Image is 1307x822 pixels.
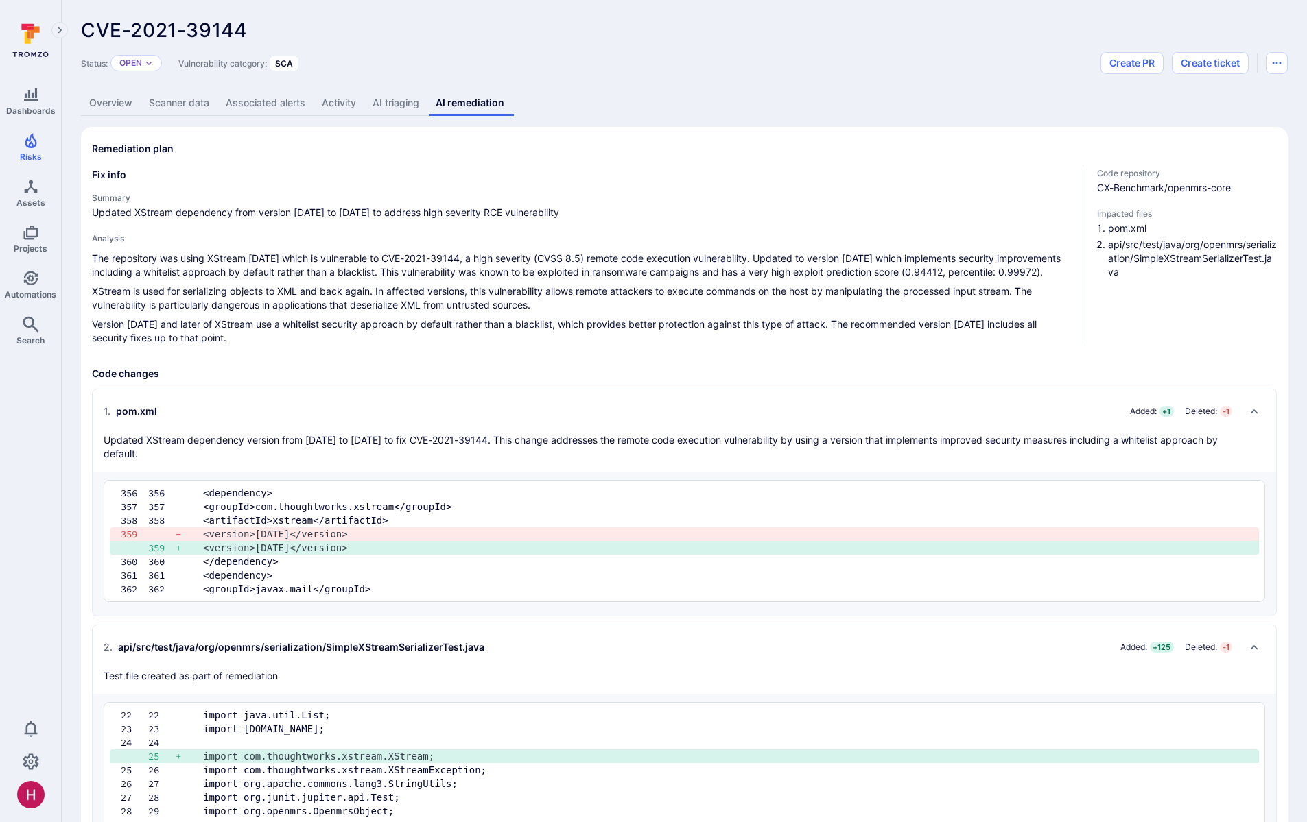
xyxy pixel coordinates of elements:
[148,486,176,500] div: 356
[148,763,176,777] div: 26
[92,142,174,156] h2: Remediation plan
[92,252,1072,279] p: The repository was using XStream [DATE] which is vulnerable to CVE-2021-39144, a high severity (C...
[203,708,1248,722] pre: import java.util.List;
[203,527,1248,541] pre: <version>[DATE]</version>
[119,58,142,69] button: Open
[104,404,110,418] span: 1 .
[203,555,1248,568] pre: </dependency>
[16,197,45,208] span: Assets
[121,555,148,568] div: 360
[121,736,148,749] div: 24
[148,708,176,722] div: 22
[1172,52,1249,74] button: Create ticket
[178,58,267,69] span: Vulnerability category:
[1100,52,1164,74] button: Create PR
[1159,406,1173,417] span: + 1
[121,763,148,777] div: 25
[104,404,157,418] div: pom.xml
[121,722,148,736] div: 23
[92,193,1072,203] h4: Summary
[92,367,1277,380] h3: Code changes
[104,640,113,654] span: 2 .
[203,541,1248,555] pre: <version>[DATE]</version>
[121,527,148,541] div: 359
[121,804,148,818] div: 28
[148,541,176,555] div: 359
[55,25,64,36] i: Expand navigation menu
[148,513,176,527] div: 358
[148,500,176,513] div: 357
[93,389,1276,472] div: Collapse
[148,790,176,804] div: 28
[121,500,148,513] div: 357
[121,486,148,500] div: 356
[203,722,1248,736] pre: import [DOMAIN_NAME];
[1185,642,1217,653] span: Deleted:
[176,749,203,763] div: +
[51,22,68,38] button: Expand navigation menu
[427,90,513,116] a: AI remediation
[1220,642,1232,653] span: - 1
[1130,406,1157,417] span: Added:
[141,90,217,116] a: Scanner data
[217,90,314,116] a: Associated alerts
[203,777,1248,790] pre: import org.apache.commons.lang3.StringUtils;
[20,152,42,162] span: Risks
[203,582,1248,596] pre: <groupId>javax.mail</groupId>
[1185,406,1217,417] span: Deleted:
[81,58,108,69] span: Status:
[1108,221,1277,235] li: pom.xml
[203,500,1248,513] pre: <groupId>com.thoughtworks.xstream</groupId>
[1120,642,1147,653] span: Added:
[6,106,56,116] span: Dashboards
[81,19,246,42] span: CVE-2021-39144
[270,56,298,71] div: SCA
[203,790,1248,804] pre: import org.junit.jupiter.api.Test;
[17,781,45,808] div: Harshil Parikh
[1097,168,1277,178] span: Code repository
[203,749,1248,763] pre: import com.thoughtworks.xstream.XStream;
[203,486,1248,500] pre: <dependency>
[121,708,148,722] div: 22
[93,625,1276,694] div: Collapse
[14,243,47,254] span: Projects
[92,317,1072,345] p: Version [DATE] and later of XStream use a whitelist security approach by default rather than a bl...
[1220,406,1232,417] span: - 1
[148,804,176,818] div: 29
[1266,52,1288,74] button: Options menu
[92,206,1072,219] span: Updated XStream dependency from version [DATE] to [DATE] to address high severity RCE vulnerability
[148,582,176,596] div: 362
[203,513,1248,527] pre: <artifactId>xstream</artifactId>
[81,90,141,116] a: Overview
[203,568,1248,582] pre: <dependency>
[314,90,364,116] a: Activity
[148,722,176,736] div: 23
[148,749,176,763] div: 25
[176,541,203,555] div: +
[148,555,176,568] div: 360
[92,233,1072,243] h4: Analysis
[121,790,148,804] div: 27
[145,59,153,67] button: Expand dropdown
[104,433,1238,461] p: Updated XStream dependency version from [DATE] to [DATE] to fix CVE-2021-39144. This change addre...
[148,777,176,790] div: 27
[364,90,427,116] a: AI triaging
[17,781,45,808] img: ACg8ocKzQzwPSwOZT_k9C736TfcBpCStqIZdMR9gXOhJgTaH9y_tsw=s96-c
[176,527,203,541] div: -
[203,804,1248,818] pre: import org.openmrs.OpenmrsObject;
[104,640,484,654] div: api/src/test/java/org/openmrs/serialization/SimpleXStreamSerializerTest.java
[1097,181,1277,195] span: CX-Benchmark/openmrs-core
[148,568,176,582] div: 361
[92,285,1072,312] p: XStream is used for serializing objects to XML and back again. In affected versions, this vulnera...
[5,289,56,300] span: Automations
[121,582,148,596] div: 362
[81,90,1288,116] div: Vulnerability tabs
[1097,208,1277,219] span: Impacted files
[16,335,45,346] span: Search
[1108,238,1277,279] li: api/src/test/java/org/openmrs/serialization/SimpleXStreamSerializerTest.java
[148,736,176,749] div: 24
[92,168,1072,182] h3: Fix info
[104,669,278,683] p: Test file created as part of remediation
[121,568,148,582] div: 361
